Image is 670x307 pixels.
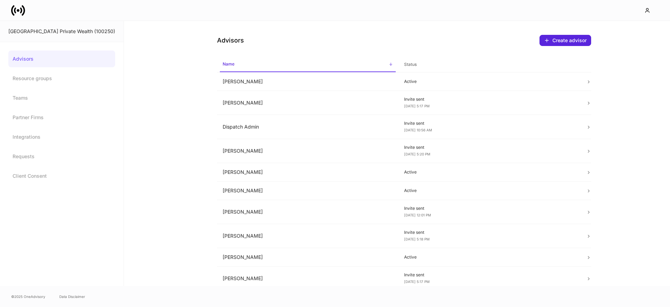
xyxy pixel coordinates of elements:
td: [PERSON_NAME] [217,267,399,291]
span: [DATE] 5:17 PM [404,279,430,284]
span: [DATE] 5:18 PM [404,237,430,241]
a: Data Disclaimer [59,294,85,299]
span: Name [220,57,396,72]
p: Active [404,79,575,84]
span: [DATE] 5:17 PM [404,104,430,108]
p: Active [404,188,575,193]
a: Advisors [8,51,115,67]
div: Create advisor [544,38,587,43]
td: [PERSON_NAME] [217,163,399,182]
td: [PERSON_NAME] [217,139,399,163]
p: Active [404,169,575,175]
p: Active [404,254,575,260]
a: Teams [8,90,115,106]
td: [PERSON_NAME] [217,200,399,224]
button: Create advisor [539,35,591,46]
td: [PERSON_NAME] [217,182,399,200]
td: [PERSON_NAME] [217,72,399,91]
span: [DATE] 12:01 PM [404,213,431,217]
h6: Status [404,61,417,68]
p: Invite sent [404,272,575,278]
span: Status [401,57,578,72]
a: Resource groups [8,70,115,87]
p: Invite sent [404,145,575,150]
a: Requests [8,148,115,165]
h4: Advisors [217,36,244,45]
span: [DATE] 10:56 AM [404,128,432,132]
a: Partner Firms [8,109,115,126]
td: [PERSON_NAME] [217,91,399,115]
span: [DATE] 5:20 PM [404,152,430,156]
div: [GEOGRAPHIC_DATA] Private Wealth (100250) [8,28,115,35]
td: Dispatch Admin [217,115,399,139]
a: Integrations [8,129,115,145]
td: [PERSON_NAME] [217,248,399,267]
p: Invite sent [404,97,575,102]
h6: Name [223,61,234,67]
p: Invite sent [404,121,575,126]
td: [PERSON_NAME] [217,224,399,248]
a: Client Consent [8,168,115,184]
p: Invite sent [404,230,575,235]
p: Invite sent [404,206,575,211]
span: © 2025 OneAdvisory [11,294,45,299]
